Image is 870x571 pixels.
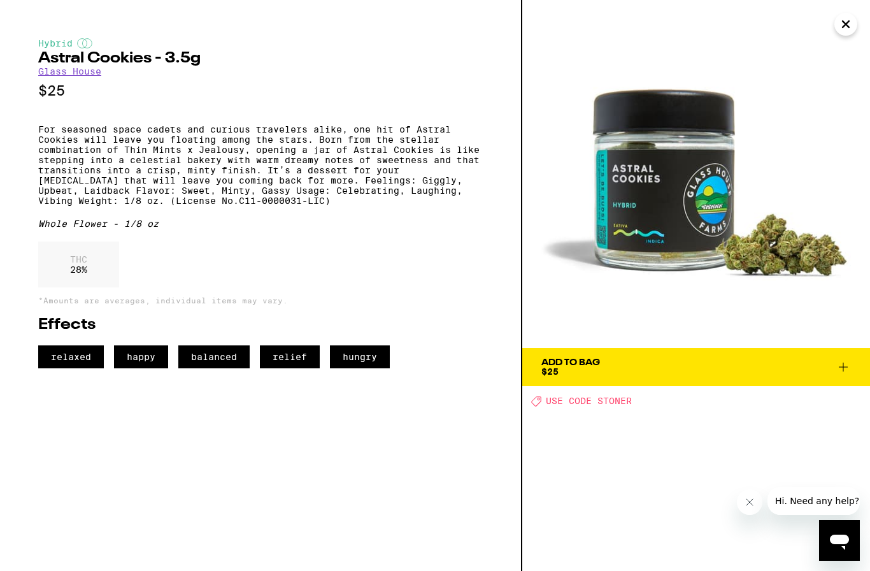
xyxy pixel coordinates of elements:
[330,345,390,368] span: hungry
[541,366,559,377] span: $25
[38,242,119,287] div: 28 %
[522,348,870,386] button: Add To Bag$25
[114,345,168,368] span: happy
[178,345,250,368] span: balanced
[38,296,483,305] p: *Amounts are averages, individual items may vary.
[38,124,483,206] p: For seasoned space cadets and curious travelers alike, one hit of Astral Cookies will leave you f...
[38,83,483,99] p: $25
[38,51,483,66] h2: Astral Cookies - 3.5g
[260,345,320,368] span: relief
[77,38,92,48] img: hybridColor.svg
[541,358,600,367] div: Add To Bag
[737,489,762,515] iframe: Close message
[38,345,104,368] span: relaxed
[834,13,857,36] button: Close
[70,254,87,264] p: THC
[38,66,101,76] a: Glass House
[38,38,483,48] div: Hybrid
[38,317,483,333] h2: Effects
[767,487,860,515] iframe: Message from company
[819,520,860,561] iframe: Button to launch messaging window
[546,396,632,407] span: USE CODE STONER
[38,219,483,229] div: Whole Flower - 1/8 oz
